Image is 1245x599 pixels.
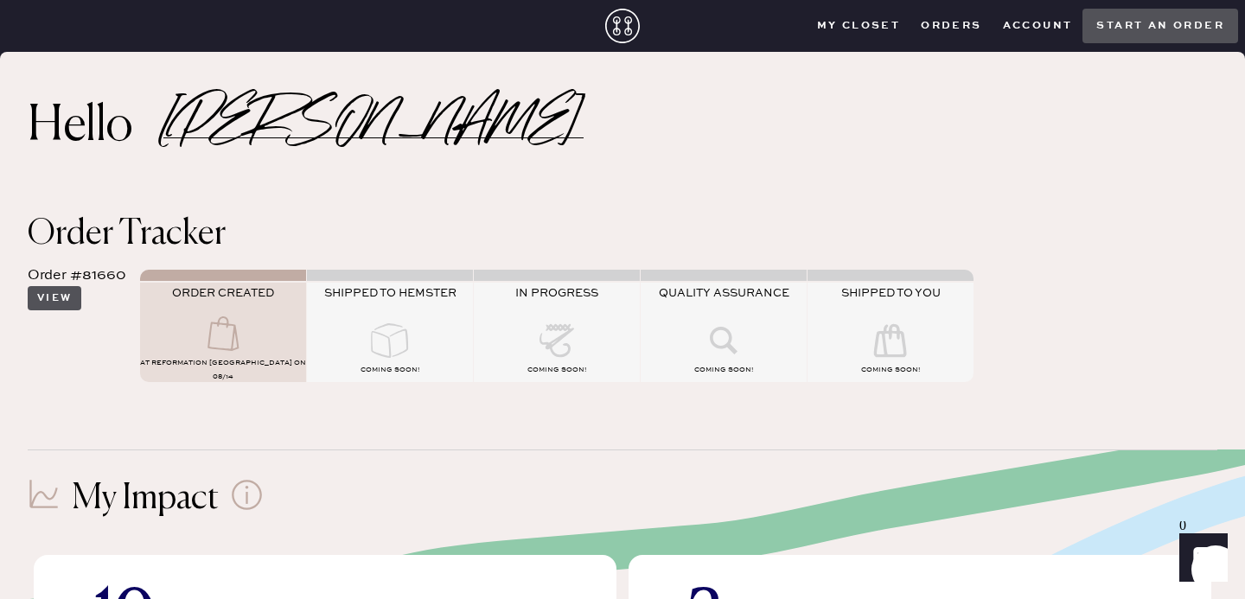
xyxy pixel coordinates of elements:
span: SHIPPED TO HEMSTER [324,286,456,300]
span: AT Reformation [GEOGRAPHIC_DATA] on 08/14 [140,359,306,381]
button: My Closet [807,13,911,39]
span: COMING SOON! [361,366,419,374]
h1: My Impact [72,478,219,519]
span: SHIPPED TO YOU [841,286,941,300]
iframe: Front Chat [1163,521,1237,596]
h2: [PERSON_NAME] [163,116,584,138]
span: COMING SOON! [527,366,586,374]
span: ORDER CREATED [172,286,274,300]
button: Start an order [1082,9,1238,43]
span: COMING SOON! [694,366,753,374]
span: QUALITY ASSURANCE [659,286,789,300]
span: IN PROGRESS [515,286,598,300]
button: View [28,286,81,310]
span: COMING SOON! [861,366,920,374]
span: Order Tracker [28,217,226,252]
div: Order #81660 [28,265,126,286]
button: Orders [910,13,992,39]
h2: Hello [28,106,163,148]
button: Account [993,13,1083,39]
